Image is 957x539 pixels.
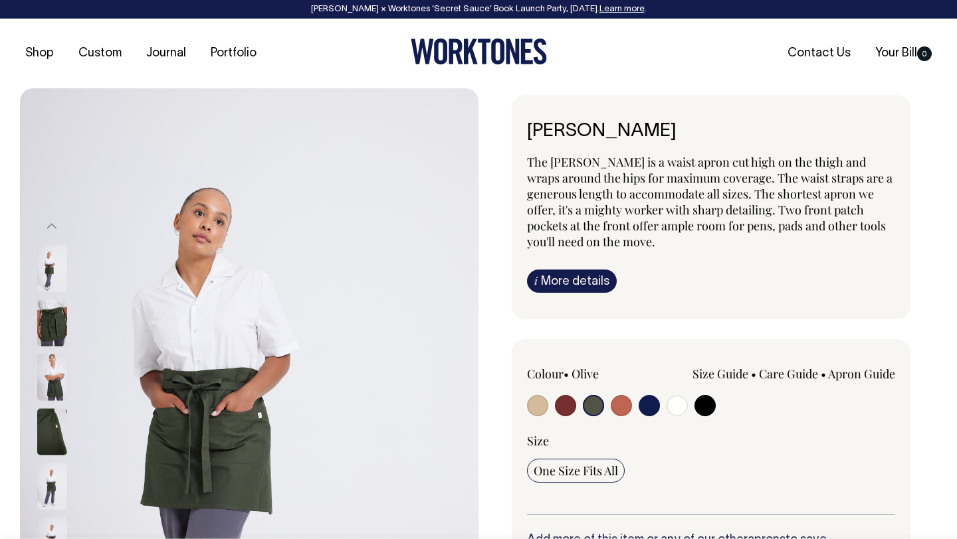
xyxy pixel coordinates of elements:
span: 0 [917,46,932,61]
span: One Size Fits All [534,463,618,479]
span: The [PERSON_NAME] is a waist apron cut high on the thigh and wraps around the hips for maximum co... [527,154,893,250]
a: Custom [73,42,127,64]
span: i [534,273,538,287]
a: iMore details [527,269,617,293]
div: Colour [527,366,675,382]
img: olive [37,300,67,346]
img: olive [37,463,67,510]
input: One Size Fits All [527,459,625,483]
a: Apron Guide [828,366,895,382]
span: • [564,366,569,382]
span: • [821,366,826,382]
div: Size [527,433,895,449]
a: Size Guide [692,366,748,382]
h1: [PERSON_NAME] [527,121,895,142]
img: olive [37,409,67,455]
img: olive [37,354,67,401]
div: [PERSON_NAME] × Worktones ‘Secret Sauce’ Book Launch Party, [DATE]. . [13,5,944,14]
button: Previous [42,212,62,242]
img: olive [37,246,67,292]
a: Journal [141,42,191,64]
a: Care Guide [759,366,818,382]
a: Learn more [599,5,645,13]
label: Olive [572,366,599,382]
a: Your Bill0 [870,42,937,64]
span: • [751,366,756,382]
a: Shop [20,42,59,64]
a: Portfolio [205,42,262,64]
a: Contact Us [782,42,856,64]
